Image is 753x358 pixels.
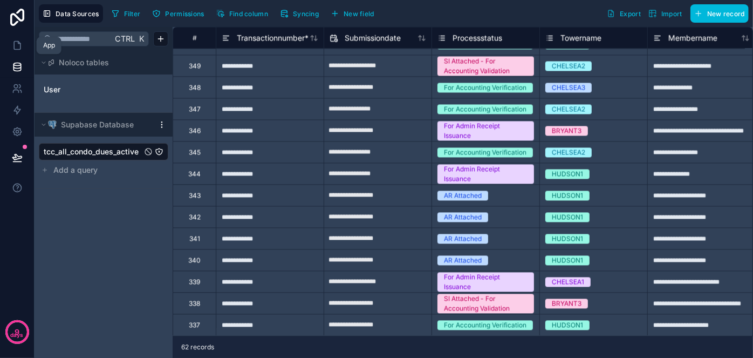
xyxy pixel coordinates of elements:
button: New record [690,4,749,23]
div: For Accounting Verification [444,83,526,93]
div: tcc_all_condo_dues_active [39,143,168,160]
span: Add a query [53,165,98,175]
div: HUDSON1 [552,170,583,179]
div: 342 [189,213,201,222]
button: Find column [213,5,272,22]
span: 62 records [181,343,214,352]
div: For Accounting Verification [444,321,526,330]
span: Export [620,10,641,18]
div: 340 [188,256,201,265]
div: For Admin Receipt Issuance [444,273,528,292]
span: Noloco tables [59,57,109,68]
span: tcc_all_condo_dues_active [44,146,139,157]
span: Ctrl [114,32,136,45]
button: Data Sources [39,4,103,23]
div: AR Attached [444,256,482,266]
div: CHELSEA2 [552,105,585,114]
div: For Accounting Verification [444,105,526,114]
span: Submissiondate [345,33,401,44]
div: SI Attached - For Accounting Validation [444,57,528,76]
div: BRYANT3 [552,126,581,136]
div: App [43,41,55,50]
span: Permissions [165,10,204,18]
div: CHELSEA3 [552,83,585,93]
div: 341 [189,235,200,244]
button: Postgres logoSupabase Database [39,117,153,132]
span: Syncing [293,10,319,18]
span: User [44,84,60,95]
div: 347 [189,105,201,114]
a: User [44,84,131,95]
a: Permissions [148,5,212,22]
a: Syncing [276,5,327,22]
p: days [11,331,24,340]
div: AR Attached [444,234,482,244]
div: BRYANT3 [552,299,581,309]
div: 343 [189,192,201,200]
button: Add a query [39,163,168,178]
button: Noloco tables [39,55,162,70]
button: Filter [107,5,145,22]
span: Data Sources [56,10,99,18]
div: AR Attached [444,191,482,201]
div: # [181,34,208,42]
div: 349 [189,62,201,71]
span: Processstatus [453,33,502,44]
div: HUDSON1 [552,256,583,266]
div: HUDSON1 [552,321,583,330]
a: tcc_all_condo_dues_active [44,146,142,157]
span: K [138,35,145,43]
span: New field [344,10,374,18]
div: User [39,81,168,98]
div: For Admin Receipt Issuance [444,121,528,141]
div: 339 [189,278,200,287]
div: AR Attached [444,213,482,222]
div: CHELSEA2 [552,148,585,158]
div: 348 [189,84,201,92]
div: 344 [188,170,201,179]
span: Transactionnumber * [237,33,309,44]
button: Syncing [276,5,323,22]
div: HUDSON1 [552,191,583,201]
div: 346 [189,127,201,136]
button: New field [327,5,378,22]
span: Import [661,10,682,18]
div: 338 [189,300,200,308]
span: New record [707,10,745,18]
span: Find column [229,10,268,18]
div: For Accounting Verification [444,148,526,158]
p: 9 [15,327,19,337]
img: Postgres logo [48,120,57,129]
div: HUDSON1 [552,213,583,222]
div: 345 [189,148,201,157]
button: Import [645,4,686,23]
span: Membername [668,33,717,44]
span: Towername [560,33,601,44]
a: New record [686,4,749,23]
div: For Admin Receipt Issuance [444,165,528,184]
div: CHELSEA1 [552,278,584,287]
div: 337 [189,321,200,330]
span: Supabase Database [61,119,134,130]
div: SI Attached - For Accounting Validation [444,294,528,314]
div: HUDSON1 [552,234,583,244]
span: Filter [124,10,141,18]
button: Permissions [148,5,208,22]
div: CHELSEA2 [552,62,585,71]
button: Export [603,4,645,23]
